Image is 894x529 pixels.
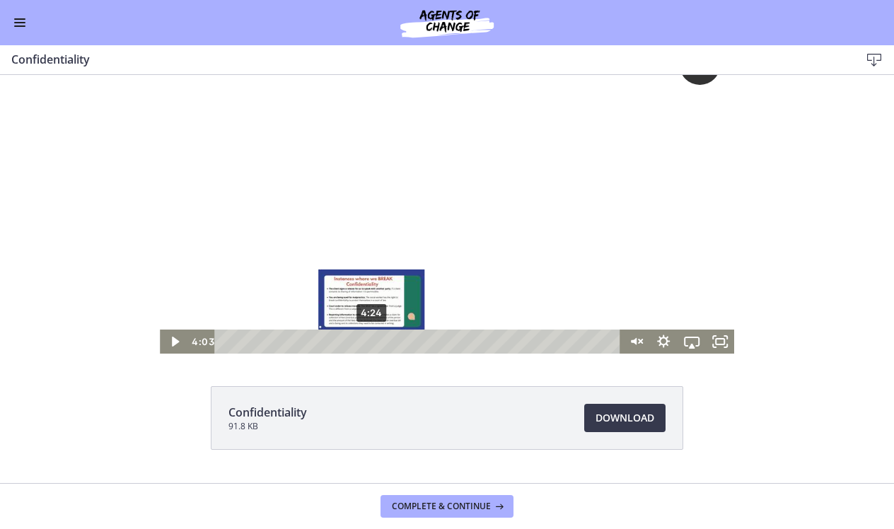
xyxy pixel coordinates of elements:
span: 91.8 KB [228,421,307,432]
button: Play Video [160,299,188,323]
button: Unmute [621,299,649,323]
span: Confidentiality [228,404,307,421]
button: Show settings menu [649,299,678,323]
button: Airplay [678,299,706,323]
button: Click for sound [680,15,720,55]
a: Download [584,404,666,432]
button: Complete & continue [381,495,513,518]
div: Playbar [226,299,615,323]
button: Enable menu [11,14,28,31]
button: Fullscreen [706,299,734,323]
h3: Confidentiality [11,51,837,68]
span: Download [596,409,654,426]
img: Agents of Change [362,6,532,40]
span: Complete & continue [392,501,491,512]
